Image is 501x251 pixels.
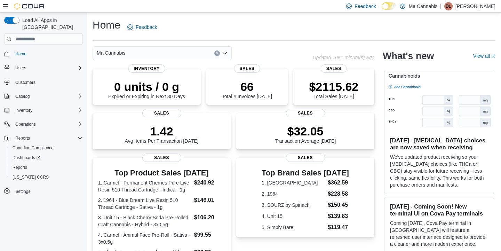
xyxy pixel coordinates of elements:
span: DL [446,2,451,10]
a: Settings [13,187,33,196]
span: Users [13,64,83,72]
button: Clear input [214,50,220,56]
dt: 1. Carmel - Permanent Cherries Pure Live Resin 510 Thread Cartridge - Indica - 1g [98,179,191,193]
p: 66 [222,80,272,94]
span: Reports [10,163,83,172]
p: Ma Cannabis [409,2,438,10]
span: Customers [15,80,35,85]
span: Sales [142,154,181,162]
dd: $150.45 [328,201,349,209]
dt: 3. Unit 15 - Black Cherry Soda Pre-Rolled Craft Cannabis - Hybrid - 3x0.5g [98,214,191,228]
span: Canadian Compliance [10,144,83,152]
a: Home [13,50,29,58]
span: Sales [234,64,260,73]
span: Sales [286,154,325,162]
span: Dashboards [10,154,83,162]
dd: $240.92 [194,179,225,187]
div: Avg Items Per Transaction [DATE] [125,124,199,144]
span: Settings [13,187,83,196]
span: Inventory [128,64,165,73]
button: Inventory [1,105,86,115]
button: Open list of options [222,50,228,56]
span: Catalog [15,94,30,99]
a: Dashboards [10,154,43,162]
dd: $119.47 [328,223,349,232]
span: Reports [15,135,30,141]
button: Customers [1,77,86,87]
button: Users [13,64,29,72]
button: Operations [1,119,86,129]
div: Transaction Average [DATE] [275,124,336,144]
nav: Complex example [4,46,83,214]
dt: 5. Simply Bare [262,224,325,231]
p: Coming [DATE], Cova Pay terminal in [GEOGRAPHIC_DATA] will feature a refreshed user interface des... [390,220,488,248]
span: Home [13,49,83,58]
span: Reports [13,134,83,142]
span: Sales [286,109,325,117]
button: Inventory [13,106,35,115]
span: Home [15,51,26,57]
span: Inventory [13,106,83,115]
button: Users [1,63,86,73]
h2: What's new [383,50,434,62]
span: Canadian Compliance [13,145,54,151]
span: Customers [13,78,83,86]
p: Updated 1081 minute(s) ago [313,55,374,60]
dd: $228.58 [328,190,349,198]
p: | [440,2,442,10]
img: Cova [14,3,45,10]
dt: 4. Carmel - Animal Face Pre-Roll - Sativa - 3x0.5g [98,232,191,245]
a: Canadian Compliance [10,144,56,152]
div: Expired or Expiring in Next 30 Days [108,80,185,99]
span: Inventory [15,108,32,113]
a: Feedback [125,20,160,34]
div: Total # Invoices [DATE] [222,80,272,99]
dd: $362.59 [328,179,349,187]
p: $32.05 [275,124,336,138]
dt: 3. SOURZ by Spinach [262,202,325,209]
span: Operations [15,121,36,127]
dd: $146.01 [194,196,225,204]
h1: Home [93,18,120,32]
span: Feedback [355,3,376,10]
span: Catalog [13,92,83,101]
dd: $139.83 [328,212,349,220]
button: Catalog [13,92,32,101]
input: Dark Mode [382,2,396,10]
p: 0 units / 0 g [108,80,185,94]
p: We've updated product receiving so your [MEDICAL_DATA] choices (like THCa or CBG) stay visible fo... [390,154,488,188]
span: Washington CCRS [10,173,83,181]
button: Catalog [1,92,86,101]
span: Dashboards [13,155,40,160]
div: Dave Lai [444,2,453,10]
button: [US_STATE] CCRS [7,172,86,182]
span: Operations [13,120,83,128]
h3: Top Brand Sales [DATE] [262,169,349,177]
dd: $106.20 [194,213,225,222]
span: Users [15,65,26,71]
svg: External link [491,54,495,58]
p: [PERSON_NAME] [455,2,495,10]
span: Settings [15,189,30,194]
dt: 4. Unit 15 [262,213,325,220]
button: Canadian Compliance [7,143,86,153]
dt: 1. [GEOGRAPHIC_DATA] [262,179,325,186]
span: Ma Cannabis [97,49,126,57]
dd: $99.55 [194,231,225,239]
a: Customers [13,78,38,87]
span: Sales [321,64,347,73]
a: Dashboards [7,153,86,163]
span: Reports [13,165,27,170]
h3: [DATE] - [MEDICAL_DATA] choices are now saved when receiving [390,137,488,151]
h3: [DATE] - Coming Soon! New terminal UI on Cova Pay terminals [390,203,488,217]
span: [US_STATE] CCRS [13,174,49,180]
a: Reports [10,163,30,172]
span: Load All Apps in [GEOGRAPHIC_DATA] [19,17,83,31]
dt: 2. 1964 [262,190,325,197]
span: Sales [142,109,181,117]
h3: Top Product Sales [DATE] [98,169,225,177]
button: Reports [1,133,86,143]
button: Settings [1,186,86,196]
span: Feedback [136,24,157,31]
dt: 2. 1964 - Blue Dream Live Resin 510 Thread Cartridge - Sativa - 1g [98,197,191,211]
